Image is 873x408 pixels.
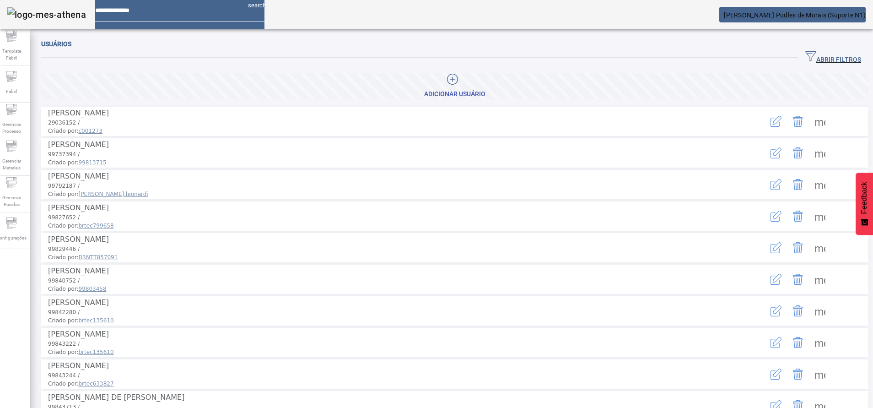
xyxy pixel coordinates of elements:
img: logo-mes-athena [7,7,86,22]
button: Delete [787,363,809,385]
span: 99813715 [79,159,107,166]
div: Adicionar Usuário [424,90,485,99]
span: 99829446 / [48,246,80,252]
span: 99842280 / [48,309,80,316]
span: 99827652 / [48,214,80,221]
span: Criado por: [48,316,730,325]
span: [PERSON_NAME] [48,203,109,212]
button: Delete [787,205,809,227]
span: 99843222 / [48,341,80,347]
span: [PERSON_NAME] [48,140,109,149]
span: BRNTT857091 [79,254,118,261]
span: Criado por: [48,158,730,167]
button: Delete [787,300,809,322]
button: Feedback - Mostrar pesquisa [856,173,873,235]
button: Mais [809,268,831,290]
span: brtec135610 [79,317,114,324]
span: [PERSON_NAME] [48,361,109,370]
button: Mais [809,300,831,322]
span: brtec633827 [79,381,114,387]
span: [PERSON_NAME] [48,330,109,338]
span: 99792187 / [48,183,80,189]
button: Adicionar Usuário [41,73,868,99]
span: [PERSON_NAME] [48,267,109,275]
span: [PERSON_NAME] [48,109,109,117]
span: Criado por: [48,380,730,388]
span: Criado por: [48,348,730,356]
span: 99803458 [79,286,107,292]
span: Criado por: [48,285,730,293]
span: Feedback [860,182,868,214]
span: 99737394 / [48,151,80,158]
span: [PERSON_NAME] [48,298,109,307]
span: Usuários [41,40,71,48]
span: Criado por: [48,253,730,261]
span: Criado por: [48,222,730,230]
span: Criado por: [48,190,730,198]
button: Mais [809,237,831,259]
button: Delete [787,110,809,132]
span: brtec135610 [79,349,114,355]
span: Criado por: [48,127,730,135]
button: Mais [809,142,831,164]
span: brtec799658 [79,223,114,229]
span: 29036152 / [48,120,80,126]
button: Delete [787,332,809,354]
span: [PERSON_NAME] [48,172,109,180]
button: Mais [809,110,831,132]
button: Delete [787,174,809,196]
span: [PERSON_NAME] DE [PERSON_NAME] [48,393,184,402]
button: Delete [787,268,809,290]
button: Mais [809,174,831,196]
button: Mais [809,205,831,227]
span: [PERSON_NAME].leonardi [79,191,148,197]
button: Mais [809,332,831,354]
button: ABRIR FILTROS [798,49,868,66]
button: Delete [787,142,809,164]
button: Delete [787,237,809,259]
span: Fabril [3,85,20,98]
span: ABRIR FILTROS [805,51,861,65]
button: Mais [809,363,831,385]
span: c001273 [79,128,102,134]
span: 99843244 / [48,372,80,379]
span: 99840752 / [48,277,80,284]
span: [PERSON_NAME] Pudles de Morais (Suporte N1) [724,11,866,19]
span: [PERSON_NAME] [48,235,109,244]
